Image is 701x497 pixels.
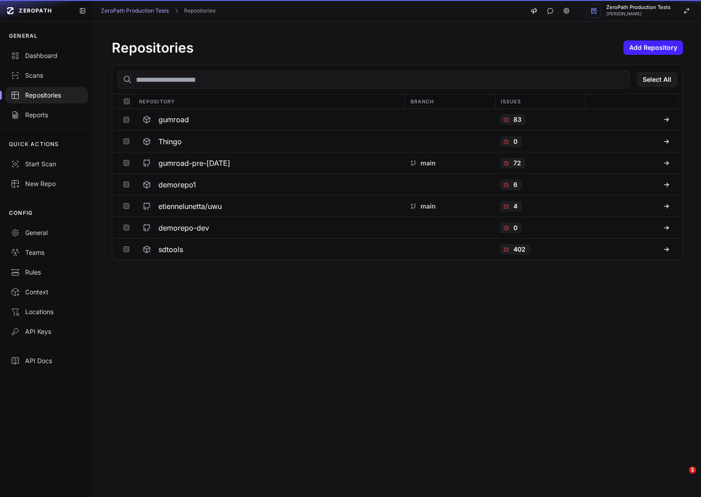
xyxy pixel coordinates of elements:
[513,159,521,168] p: 72
[101,7,215,14] nav: breadcrumb
[11,248,83,257] div: Teams
[513,202,517,211] p: 4
[421,202,436,211] p: main
[606,5,670,10] span: ZeroPath Production Tests
[173,8,180,14] svg: chevron right,
[11,268,83,277] div: Rules
[9,141,59,148] p: QUICK ACTIONS
[112,238,683,260] div: sdtools 402
[11,160,83,169] div: Start Scan
[158,201,222,212] h3: etiennelunetta/uwu
[689,466,696,474] span: 1
[112,195,683,217] div: etiennelunetta/uwu main 4
[158,136,182,147] h3: Thingo
[134,94,404,108] div: Repository
[637,72,677,87] button: Select All
[11,327,83,336] div: API Keys
[513,137,517,146] p: 0
[513,223,517,232] p: 0
[133,239,404,260] button: sdtools
[11,71,83,80] div: Scans
[495,94,585,108] div: Issues
[11,179,83,188] div: New Repo
[112,40,193,56] h1: Repositories
[158,158,230,169] h3: gumroad-pre-[DATE]
[158,222,209,233] h3: demorepo-dev
[421,159,436,168] p: main
[513,180,517,189] p: 6
[112,130,683,152] div: Thingo 0
[11,51,83,60] div: Dashboard
[11,288,83,297] div: Context
[184,7,215,14] a: Repositories
[405,94,495,108] div: Branch
[11,228,83,237] div: General
[11,307,83,316] div: Locations
[133,131,404,152] button: Thingo
[158,244,183,255] h3: sdtools
[112,152,683,173] div: gumroad-pre-[DATE] main 72
[4,4,72,18] a: ZEROPATH
[11,111,83,120] div: Reports
[133,109,404,130] button: gumroad
[623,40,683,55] button: Add Repository
[513,245,526,254] p: 402
[158,179,196,190] h3: demorepo1
[133,195,404,217] button: etiennelunetta/uwu
[9,209,33,217] p: CONFIG
[19,7,52,14] span: ZEROPATH
[606,12,670,16] span: [PERSON_NAME]
[9,32,38,40] p: GENERAL
[11,91,83,100] div: Repositories
[158,114,189,125] h3: gumroad
[112,173,683,195] div: demorepo1 6
[133,217,404,238] button: demorepo-dev
[133,152,404,173] button: gumroad-pre-[DATE]
[133,174,404,195] button: demorepo1
[11,356,83,365] div: API Docs
[513,115,521,124] p: 83
[112,217,683,238] div: demorepo-dev 0
[112,109,683,130] div: gumroad 83
[670,466,692,488] iframe: Intercom live chat
[101,7,169,14] a: ZeroPath Production Tests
